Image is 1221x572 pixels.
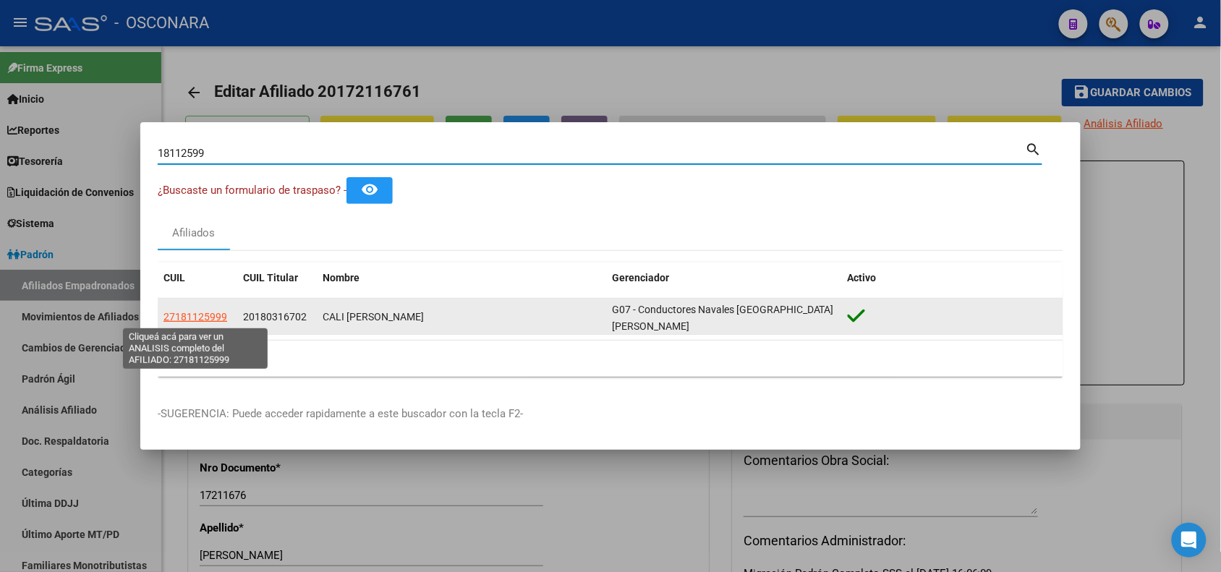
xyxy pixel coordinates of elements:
mat-icon: remove_red_eye [361,181,378,198]
div: 1 total [158,341,1063,377]
span: 27181125999 [163,311,227,323]
datatable-header-cell: CUIL [158,262,237,294]
span: CUIL Titular [243,272,298,283]
datatable-header-cell: Activo [842,262,1063,294]
span: Gerenciador [612,272,669,283]
div: CALI [PERSON_NAME] [323,309,600,325]
span: Activo [848,272,877,283]
p: -SUGERENCIA: Puede acceder rapidamente a este buscador con la tecla F2- [158,406,1063,422]
div: Afiliados [173,225,216,242]
span: ¿Buscaste un formulario de traspaso? - [158,184,346,197]
datatable-header-cell: Gerenciador [606,262,842,294]
datatable-header-cell: Nombre [317,262,606,294]
mat-icon: search [1026,140,1042,157]
datatable-header-cell: CUIL Titular [237,262,317,294]
span: 20180316702 [243,311,307,323]
span: CUIL [163,272,185,283]
span: G07 - Conductores Navales [GEOGRAPHIC_DATA][PERSON_NAME] [612,304,834,332]
span: Nombre [323,272,360,283]
div: Open Intercom Messenger [1172,523,1207,558]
